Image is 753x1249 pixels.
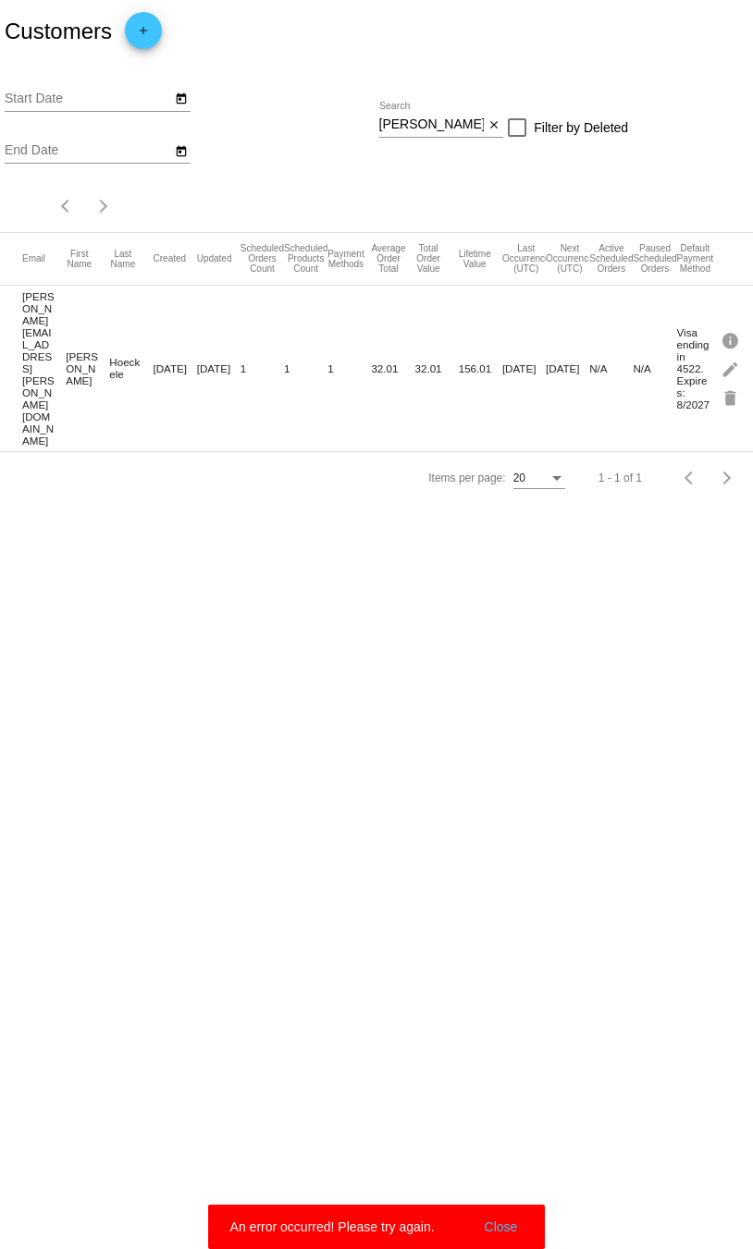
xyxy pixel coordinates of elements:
[327,249,364,269] button: Change sorting for PaymentMethodsCount
[5,143,171,158] input: End Date
[589,243,633,274] button: Change sorting for ActiveScheduledOrdersCount
[22,253,45,264] button: Change sorting for Email
[109,351,153,385] mat-cell: Hoeckele
[479,1218,524,1236] button: Close
[513,472,565,485] mat-select: Items per page:
[502,243,550,274] button: Change sorting for LastScheduledOrderOccurrenceUtc
[415,243,442,274] button: Change sorting for TotalScheduledOrderValue
[484,116,503,135] button: Clear
[171,141,191,160] button: Open calendar
[488,118,500,133] mat-icon: close
[230,1218,524,1236] simple-snack-bar: An error occurred! Please try again.
[66,346,109,391] mat-cell: [PERSON_NAME]
[589,358,633,379] mat-cell: N/A
[327,358,371,379] mat-cell: 1
[85,188,122,225] button: Next page
[284,358,327,379] mat-cell: 1
[22,286,66,451] mat-cell: [PERSON_NAME][EMAIL_ADDRESS][PERSON_NAME][DOMAIN_NAME]
[109,249,136,269] button: Change sorting for LastName
[513,471,525,484] span: 20
[677,322,721,415] mat-cell: Visa ending in 4522. Expires: 8/2027
[709,459,746,496] button: Next page
[241,243,284,274] button: Change sorting for TotalScheduledOrdersCount
[284,243,327,274] button: Change sorting for TotalProductsScheduledCount
[48,188,85,225] button: Previous page
[154,253,187,264] button: Change sorting for CreatedUtc
[132,24,154,46] mat-icon: add
[5,92,171,106] input: Start Date
[502,358,546,379] mat-cell: [DATE]
[171,88,191,107] button: Open calendar
[534,116,628,139] span: Filter by Deleted
[379,117,485,132] input: Search
[546,358,589,379] mat-cell: [DATE]
[633,243,676,274] button: Change sorting for PausedScheduledOrdersCount
[672,459,709,496] button: Previous page
[66,249,93,269] button: Change sorting for FirstName
[721,383,743,411] mat-icon: delete
[371,243,405,274] button: Change sorting for AverageScheduledOrderTotal
[5,18,112,44] h2: Customers
[721,325,743,354] mat-icon: info
[677,243,713,274] button: Change sorting for DefaultPaymentMethod
[428,471,505,484] div: Items per page:
[241,358,284,379] mat-cell: 1
[459,358,502,379] mat-cell: 156.01
[599,471,642,484] div: 1 - 1 of 1
[154,358,197,379] mat-cell: [DATE]
[721,354,743,383] mat-icon: edit
[197,358,241,379] mat-cell: [DATE]
[197,253,232,264] button: Change sorting for UpdatedUtc
[459,249,491,269] button: Change sorting for ScheduledOrderLTV
[633,358,676,379] mat-cell: N/A
[371,358,414,379] mat-cell: 32.01
[415,358,459,379] mat-cell: 32.01
[546,243,594,274] button: Change sorting for NextScheduledOrderOccurrenceUtc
